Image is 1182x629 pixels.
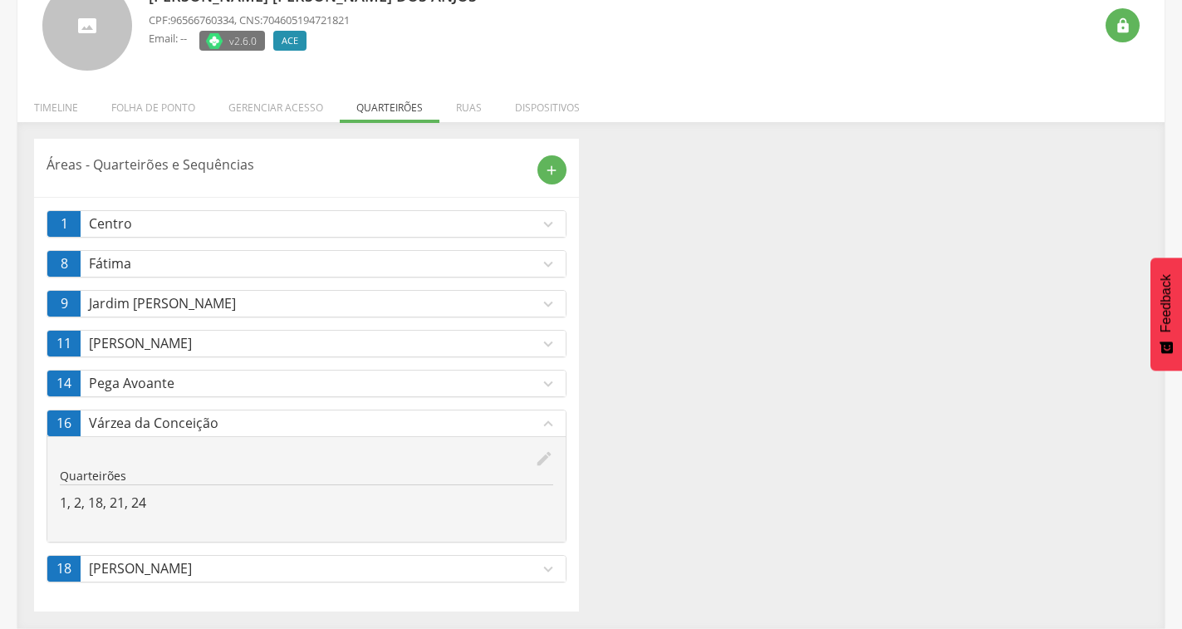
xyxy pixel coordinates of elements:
i: expand_more [539,295,557,313]
p: Várzea da Conceição [89,414,539,433]
label: Versão do aplicativo [199,31,265,51]
span: 8 [61,254,68,273]
a: 8Fátimaexpand_more [47,251,566,277]
i: expand_more [539,215,557,233]
p: Centro [89,214,539,233]
span: 14 [56,374,71,393]
i: add [544,163,559,178]
a: 11[PERSON_NAME]expand_more [47,331,566,356]
li: Folha de ponto [95,84,212,123]
span: 1 [61,214,68,233]
i: expand_less [539,415,557,433]
a: 1Centroexpand_more [47,211,566,237]
span: 18 [56,559,71,578]
p: [PERSON_NAME] [89,559,539,578]
button: Feedback - Mostrar pesquisa [1150,258,1182,371]
p: Jardim [PERSON_NAME] [89,294,539,313]
p: Fátima [89,254,539,273]
p: [PERSON_NAME] [89,334,539,353]
div: Resetar senha [1106,8,1140,42]
a: 16Várzea da Conceiçãoexpand_less [47,410,566,436]
a: 14Pega Avoanteexpand_more [47,371,566,396]
span: Feedback [1159,274,1174,332]
i: edit [535,450,553,468]
li: Gerenciar acesso [212,84,340,123]
span: v2.6.0 [229,32,257,49]
p: Email: -- [149,31,187,47]
span: 96566760334 [170,12,234,27]
li: Dispositivos [498,84,596,123]
a: 9Jardim [PERSON_NAME]expand_more [47,291,566,317]
p: Quarteirões [60,468,553,484]
span: 16 [56,414,71,433]
i:  [1115,17,1131,34]
i: expand_more [539,375,557,393]
i: expand_more [539,335,557,353]
span: 11 [56,334,71,353]
a: 18[PERSON_NAME]expand_more [47,556,566,582]
span: ACE [282,34,298,47]
p: Áreas - Quarteirões e Sequências [47,155,525,174]
p: CPF: , CNS: [149,12,350,28]
li: Ruas [439,84,498,123]
p: 1, 2, 18, 21, 24 [60,494,553,513]
i: expand_more [539,560,557,578]
i: expand_more [539,255,557,273]
span: 9 [61,294,68,313]
p: Pega Avoante [89,374,539,393]
li: Timeline [17,84,95,123]
span: 704605194721821 [262,12,350,27]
